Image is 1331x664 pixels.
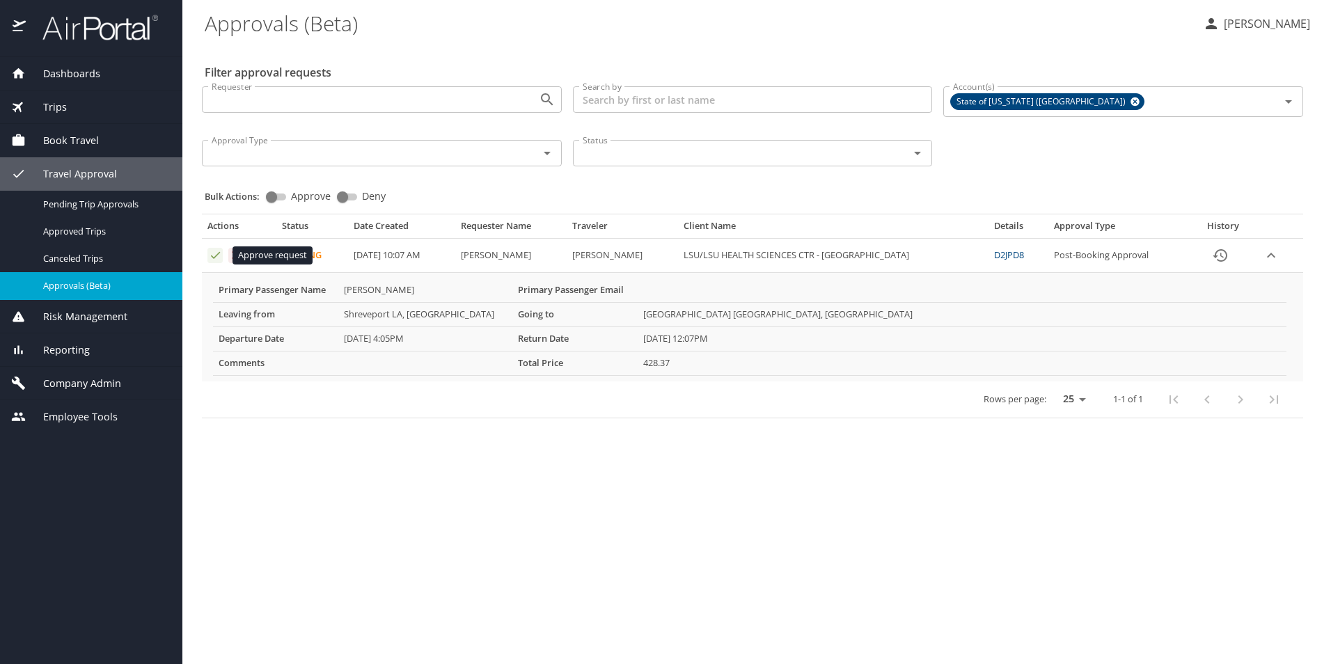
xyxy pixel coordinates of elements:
table: More info for approvals [213,278,1286,376]
img: icon-airportal.png [13,14,27,41]
th: Approval Type [1048,220,1191,238]
p: 1-1 of 1 [1113,395,1143,404]
td: [PERSON_NAME] [338,278,512,302]
td: [DATE] 10:07 AM [348,239,455,273]
th: Client Name [678,220,989,238]
span: Company Admin [26,376,121,391]
button: Open [537,90,557,109]
div: State of [US_STATE] ([GEOGRAPHIC_DATA]) [950,93,1144,110]
span: Employee Tools [26,409,118,425]
th: Requester Name [455,220,567,238]
span: Canceled Trips [43,252,166,265]
button: expand row [1261,245,1282,266]
button: Deny request [228,248,244,263]
p: Rows per page: [984,395,1046,404]
p: Bulk Actions: [205,190,271,203]
span: State of [US_STATE] ([GEOGRAPHIC_DATA]) [951,95,1134,109]
th: Departure Date [213,326,338,351]
td: [GEOGRAPHIC_DATA] [GEOGRAPHIC_DATA], [GEOGRAPHIC_DATA] [638,302,1286,326]
td: [PERSON_NAME] [567,239,678,273]
span: Book Travel [26,133,99,148]
th: Date Created [348,220,455,238]
th: Details [989,220,1048,238]
th: Return Date [512,326,638,351]
span: Approvals (Beta) [43,279,166,292]
td: 428.37 [638,351,1286,375]
button: Open [537,143,557,163]
button: History [1204,239,1237,272]
td: [DATE] 4:05PM [338,326,512,351]
select: rows per page [1052,389,1091,410]
th: Leaving from [213,302,338,326]
button: Open [1279,92,1298,111]
td: LSU/LSU HEALTH SCIENCES CTR - [GEOGRAPHIC_DATA] [678,239,989,273]
input: Search by first or last name [573,86,933,113]
th: Total Price [512,351,638,375]
button: Open [908,143,927,163]
span: Pending Trip Approvals [43,198,166,211]
button: [PERSON_NAME] [1197,11,1316,36]
th: Comments [213,351,338,375]
h2: Filter approval requests [205,61,331,84]
span: Trips [26,100,67,115]
a: D2JPD8 [994,248,1024,261]
th: History [1191,220,1255,238]
span: Travel Approval [26,166,117,182]
th: Traveler [567,220,678,238]
th: Primary Passenger Name [213,278,338,302]
img: airportal-logo.png [27,14,158,41]
th: Primary Passenger Email [512,278,638,302]
td: [DATE] 12:07PM [638,326,1286,351]
span: Approved Trips [43,225,166,238]
td: Shreveport LA, [GEOGRAPHIC_DATA] [338,302,512,326]
td: [PERSON_NAME] [455,239,567,273]
span: Risk Management [26,309,127,324]
th: Status [276,220,349,238]
span: Reporting [26,342,90,358]
td: Pending [276,239,349,273]
p: [PERSON_NAME] [1220,15,1310,32]
span: Deny [362,191,386,201]
td: Post-Booking Approval [1048,239,1191,273]
span: Approve [291,191,331,201]
th: Actions [202,220,276,238]
span: Dashboards [26,66,100,81]
table: Approval table [202,220,1303,418]
h1: Approvals (Beta) [205,1,1192,45]
th: Going to [512,302,638,326]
